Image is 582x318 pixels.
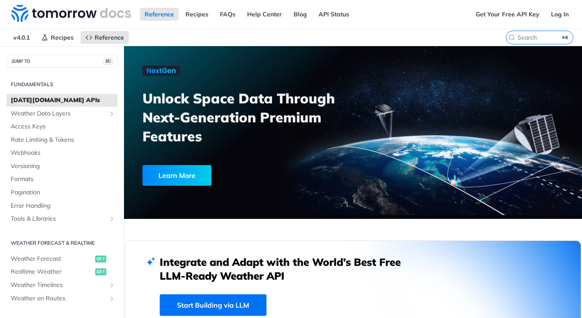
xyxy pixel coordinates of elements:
[215,8,240,21] a: FAQs
[108,282,115,289] button: Show subpages for Weather Timelines
[11,215,106,223] span: Tools & Libraries
[11,188,115,197] span: Pagination
[142,65,180,76] img: NextGen
[6,253,118,265] a: Weather Forecastget
[160,294,266,316] a: Start Building via LLM
[11,281,106,290] span: Weather Timelines
[103,58,113,65] span: ⌘/
[11,122,115,131] span: Access Keys
[181,8,213,21] a: Recipes
[6,134,118,147] a: Rate Limiting & Tokens
[95,268,106,275] span: get
[6,81,118,88] h2: Fundamentals
[6,173,118,186] a: Formats
[142,165,318,186] a: Learn More
[560,33,571,42] kbd: ⌘K
[11,175,115,184] span: Formats
[6,200,118,212] a: Error Handling
[6,55,118,68] button: JUMP TO⌘/
[160,255,414,283] h2: Integrate and Adapt with the World’s Best Free LLM-Ready Weather API
[6,186,118,199] a: Pagination
[108,215,115,222] button: Show subpages for Tools & Libraries
[6,212,118,225] a: Tools & LibrariesShow subpages for Tools & Libraries
[9,31,34,44] span: v4.0.1
[95,34,124,41] span: Reference
[314,8,354,21] a: API Status
[289,8,312,21] a: Blog
[6,147,118,159] a: Webhooks
[11,202,115,210] span: Error Handling
[471,8,544,21] a: Get Your Free API Key
[11,255,93,263] span: Weather Forecast
[51,34,74,41] span: Recipes
[546,8,573,21] a: Log In
[11,162,115,171] span: Versioning
[11,136,115,144] span: Rate Limiting & Tokens
[6,120,118,133] a: Access Keys
[6,265,118,278] a: Realtime Weatherget
[11,96,115,105] span: [DATE][DOMAIN_NAME] APIs
[108,295,115,302] button: Show subpages for Weather on Routes
[6,239,118,247] h2: Weather Forecast & realtime
[37,31,78,44] a: Recipes
[11,294,106,303] span: Weather on Routes
[142,165,211,186] div: Learn More
[508,34,515,41] svg: Search
[6,160,118,173] a: Versioning
[6,107,118,120] a: Weather Data LayersShow subpages for Weather Data Layers
[95,256,106,262] span: get
[242,8,287,21] a: Help Center
[11,5,131,22] img: Tomorrow.io Weather API Docs
[6,279,118,292] a: Weather TimelinesShow subpages for Weather Timelines
[11,109,106,118] span: Weather Data Layers
[140,8,179,21] a: Reference
[6,94,118,107] a: [DATE][DOMAIN_NAME] APIs
[142,89,362,146] h3: Unlock Space Data Through Next-Generation Premium Features
[11,149,115,157] span: Webhooks
[108,110,115,117] button: Show subpages for Weather Data Layers
[11,268,93,276] span: Realtime Weather
[80,31,129,44] a: Reference
[6,292,118,305] a: Weather on RoutesShow subpages for Weather on Routes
